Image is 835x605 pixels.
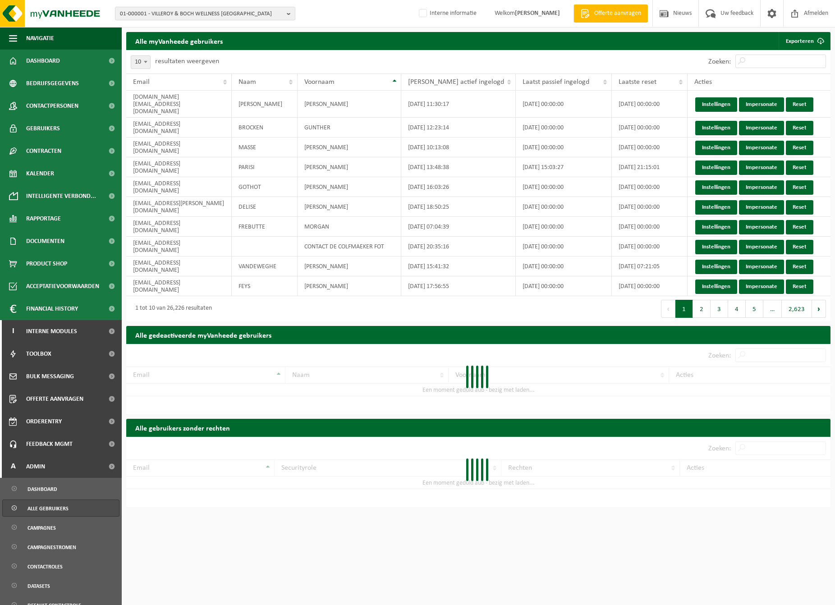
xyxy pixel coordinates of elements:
span: Gebruikers [26,117,60,140]
td: [PERSON_NAME] [298,257,401,276]
button: 3 [711,300,728,318]
td: [DATE] 07:21:05 [612,257,688,276]
td: [PERSON_NAME] [232,91,298,118]
span: Campagnes [28,519,56,536]
a: Instellingen [695,160,737,175]
a: Impersonate [739,97,784,112]
span: Naam [239,78,256,86]
td: [DATE] 00:00:00 [516,237,612,257]
span: Acties [694,78,712,86]
a: Instellingen [695,141,737,155]
td: [DATE] 00:00:00 [612,276,688,296]
a: Impersonate [739,141,784,155]
span: [PERSON_NAME] actief ingelogd [408,78,504,86]
strong: [PERSON_NAME] [515,10,560,17]
td: [EMAIL_ADDRESS][DOMAIN_NAME] [126,237,232,257]
td: [DATE] 07:04:39 [401,217,516,237]
a: Reset [786,200,813,215]
td: [EMAIL_ADDRESS][PERSON_NAME][DOMAIN_NAME] [126,197,232,217]
span: Documenten [26,230,64,252]
a: Dashboard [2,480,119,497]
a: Reset [786,280,813,294]
a: Instellingen [695,121,737,135]
span: I [9,320,17,343]
td: [DATE] 00:00:00 [516,137,612,157]
td: [DATE] 12:23:14 [401,118,516,137]
a: Offerte aanvragen [573,5,648,23]
td: [DATE] 00:00:00 [516,118,612,137]
td: [DATE] 00:00:00 [516,177,612,197]
td: [EMAIL_ADDRESS][DOMAIN_NAME] [126,257,232,276]
span: Intelligente verbond... [26,185,96,207]
span: 10 [131,55,151,69]
a: Datasets [2,577,119,594]
span: … [763,300,782,318]
td: MORGAN [298,217,401,237]
td: [PERSON_NAME] [298,157,401,177]
td: [DATE] 00:00:00 [612,137,688,157]
span: Campagnestromen [28,539,76,556]
a: Contactroles [2,558,119,575]
a: Reset [786,121,813,135]
a: Reset [786,240,813,254]
span: 10 [131,56,150,69]
td: GOTHOT [232,177,298,197]
span: Acceptatievoorwaarden [26,275,99,298]
button: Next [812,300,826,318]
td: VANDEWEGHE [232,257,298,276]
td: [EMAIL_ADDRESS][DOMAIN_NAME] [126,157,232,177]
span: Dashboard [28,481,57,498]
span: Navigatie [26,27,54,50]
a: Impersonate [739,200,784,215]
td: [DATE] 00:00:00 [612,217,688,237]
a: Impersonate [739,260,784,274]
td: GUNTHER [298,118,401,137]
td: [DATE] 20:35:16 [401,237,516,257]
button: 5 [746,300,763,318]
span: Voornaam [304,78,335,86]
td: [DATE] 18:50:25 [401,197,516,217]
td: FEYS [232,276,298,296]
td: [DATE] 21:15:01 [612,157,688,177]
button: 4 [728,300,746,318]
a: Reset [786,97,813,112]
a: Impersonate [739,240,784,254]
span: Offerte aanvragen [26,388,83,410]
td: [PERSON_NAME] [298,91,401,118]
span: Laatste reset [619,78,656,86]
td: [PERSON_NAME] [298,276,401,296]
td: [PERSON_NAME] [298,177,401,197]
h2: Alle myVanheede gebruikers [126,32,232,50]
td: [PERSON_NAME] [298,197,401,217]
span: Email [133,78,150,86]
button: Previous [661,300,675,318]
span: Bulk Messaging [26,365,74,388]
a: Impersonate [739,160,784,175]
td: [DATE] 00:00:00 [612,177,688,197]
button: 2,623 [782,300,812,318]
button: 2 [693,300,711,318]
a: Instellingen [695,280,737,294]
a: Impersonate [739,121,784,135]
span: Dashboard [26,50,60,72]
span: 01-000001 - VILLEROY & BOCH WELLNESS [GEOGRAPHIC_DATA] [120,7,283,21]
td: DELISE [232,197,298,217]
td: [DATE] 00:00:00 [516,197,612,217]
td: CONTACT DE COLFMAEKER FOT [298,237,401,257]
a: Reset [786,260,813,274]
td: [DATE] 13:48:38 [401,157,516,177]
a: Instellingen [695,240,737,254]
a: Reset [786,141,813,155]
a: Reset [786,180,813,195]
td: PARISI [232,157,298,177]
td: FREBUTTE [232,217,298,237]
span: Product Shop [26,252,67,275]
span: Contactroles [28,558,63,575]
span: Rapportage [26,207,61,230]
td: [EMAIL_ADDRESS][DOMAIN_NAME] [126,177,232,197]
span: Kalender [26,162,54,185]
span: Bedrijfsgegevens [26,72,79,95]
h2: Alle gebruikers zonder rechten [126,419,830,436]
td: [PERSON_NAME] [298,137,401,157]
a: Reset [786,160,813,175]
